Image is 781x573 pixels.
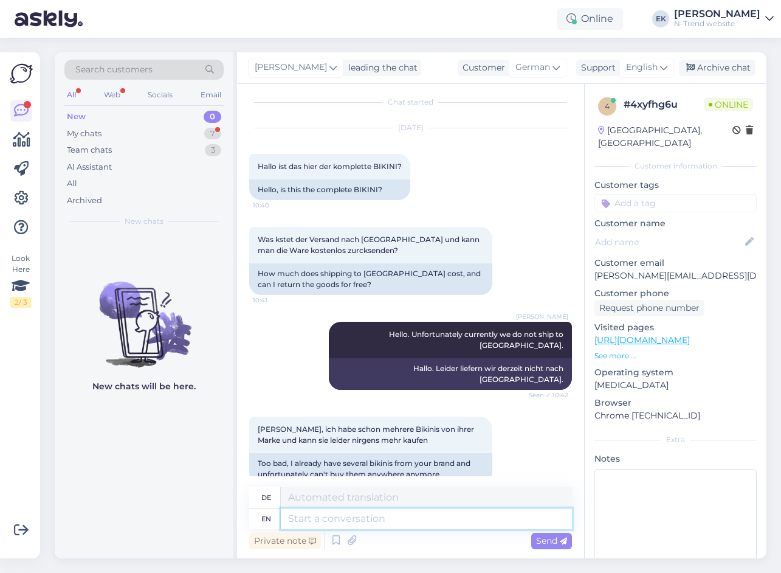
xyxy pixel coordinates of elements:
[255,61,327,74] span: [PERSON_NAME]
[55,260,233,369] img: No chats
[458,61,505,74] div: Customer
[523,391,568,400] span: Seen ✓ 10:42
[67,128,101,140] div: My chats
[594,379,757,392] p: [MEDICAL_DATA]
[624,97,704,112] div: # 4xyfhg6u
[249,453,492,485] div: Too bad, I already have several bikinis from your brand and unfortunately can't buy them anywhere...
[258,425,476,445] span: [PERSON_NAME], ich habe schon mehrere Bikinis von ihrer Marke und kann sie leider nirgens mehr ka...
[652,10,669,27] div: EK
[258,235,481,255] span: Was kstet der Versand nach [GEOGRAPHIC_DATA] und kann man die Ware kostenlos zurcksenden?
[595,235,743,249] input: Add name
[594,269,757,282] p: [PERSON_NAME][EMAIL_ADDRESS][DOMAIN_NAME]
[205,144,221,156] div: 3
[10,62,33,85] img: Askly Logo
[576,61,616,74] div: Support
[261,487,271,508] div: de
[204,111,221,123] div: 0
[594,194,757,212] input: Add a tag
[125,216,163,227] span: New chats
[594,217,757,230] p: Customer name
[594,335,690,346] a: [URL][DOMAIN_NAME]
[249,263,492,295] div: How much does shipping to [GEOGRAPHIC_DATA] cost, and can I return the goods for free?
[67,161,112,173] div: AI Assistant
[253,201,298,210] span: 10:40
[67,178,77,190] div: All
[594,397,757,409] p: Browser
[557,8,623,30] div: Online
[198,87,224,103] div: Email
[101,87,123,103] div: Web
[67,111,86,123] div: New
[92,380,196,393] p: New chats will be here.
[145,87,175,103] div: Socials
[594,321,757,334] p: Visited pages
[679,60,755,76] div: Archive chat
[67,195,102,207] div: Archived
[329,358,572,390] div: Hallo. Leider liefern wir derzeit nicht nach [GEOGRAPHIC_DATA].
[594,300,704,316] div: Request phone number
[594,350,757,361] p: See more ...
[249,122,572,133] div: [DATE]
[343,61,418,74] div: leading the chat
[674,19,760,29] div: N-Trend website
[67,144,112,156] div: Team chats
[75,63,153,76] span: Search customers
[249,179,410,200] div: Hello, is this the complete BIKINI?
[204,128,221,140] div: 7
[594,161,757,172] div: Customer information
[594,366,757,379] p: Operating system
[704,98,753,111] span: Online
[674,9,760,19] div: [PERSON_NAME]
[594,179,757,192] p: Customer tags
[261,509,271,529] div: en
[594,409,757,422] p: Chrome [TECHNICAL_ID]
[10,253,32,308] div: Look Here
[10,297,32,308] div: 2 / 3
[674,9,774,29] a: [PERSON_NAME]N-Trend website
[249,97,572,108] div: Chat started
[253,296,298,305] span: 10:41
[594,453,757,465] p: Notes
[605,102,610,111] span: 4
[594,257,757,269] p: Customer email
[389,330,565,350] span: Hello. Unfortunately currently we do not ship to [GEOGRAPHIC_DATA].
[258,162,402,171] span: Hallo ist das hier der komplette BIKINI?
[249,533,321,549] div: Private note
[536,535,567,546] span: Send
[64,87,78,103] div: All
[516,312,568,321] span: [PERSON_NAME]
[515,61,550,74] span: German
[598,124,732,150] div: [GEOGRAPHIC_DATA], [GEOGRAPHIC_DATA]
[626,61,658,74] span: English
[594,434,757,445] div: Extra
[594,287,757,300] p: Customer phone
